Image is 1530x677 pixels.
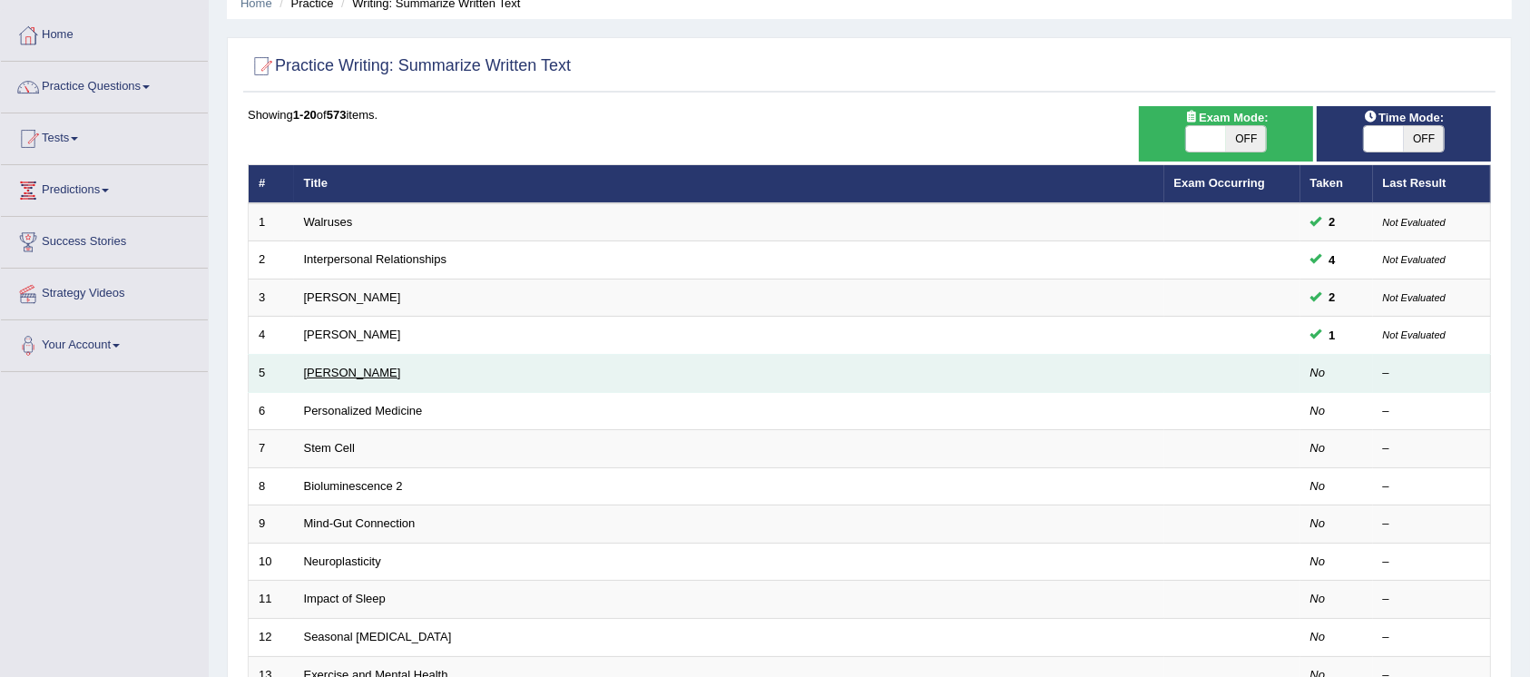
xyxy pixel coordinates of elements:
[1383,591,1481,608] div: –
[249,355,294,393] td: 5
[304,592,386,605] a: Impact of Sleep
[304,404,423,417] a: Personalized Medicine
[1310,516,1326,530] em: No
[1357,108,1451,127] span: Time Mode:
[1322,288,1343,307] span: You can still take this question
[1322,212,1343,231] span: You can still take this question
[248,53,571,80] h2: Practice Writing: Summarize Written Text
[249,618,294,656] td: 12
[1322,250,1343,270] span: You can still take this question
[304,516,416,530] a: Mind-Gut Connection
[1383,217,1446,228] small: Not Evaluated
[304,630,452,643] a: Seasonal [MEDICAL_DATA]
[1383,254,1446,265] small: Not Evaluated
[1310,366,1326,379] em: No
[1310,592,1326,605] em: No
[1383,329,1446,340] small: Not Evaluated
[1310,630,1326,643] em: No
[1383,515,1481,533] div: –
[304,554,381,568] a: Neuroplasticity
[327,108,347,122] b: 573
[1383,478,1481,495] div: –
[249,165,294,203] th: #
[1404,126,1444,152] span: OFF
[304,328,401,341] a: [PERSON_NAME]
[1177,108,1275,127] span: Exam Mode:
[249,203,294,241] td: 1
[249,505,294,544] td: 9
[249,467,294,505] td: 8
[1310,441,1326,455] em: No
[1383,554,1481,571] div: –
[304,215,353,229] a: Walruses
[1383,292,1446,303] small: Not Evaluated
[1310,404,1326,417] em: No
[1383,365,1481,382] div: –
[293,108,317,122] b: 1-20
[248,106,1491,123] div: Showing of items.
[304,441,355,455] a: Stem Cell
[1139,106,1313,162] div: Show exams occurring in exams
[294,165,1164,203] th: Title
[1226,126,1266,152] span: OFF
[304,252,447,266] a: Interpersonal Relationships
[1,113,208,159] a: Tests
[1,217,208,262] a: Success Stories
[1,10,208,55] a: Home
[249,392,294,430] td: 6
[1383,403,1481,420] div: –
[304,479,403,493] a: Bioluminescence 2
[1322,326,1343,345] span: You can still take this question
[1373,165,1491,203] th: Last Result
[1,165,208,211] a: Predictions
[1310,479,1326,493] em: No
[249,543,294,581] td: 10
[249,317,294,355] td: 4
[1310,554,1326,568] em: No
[1,62,208,107] a: Practice Questions
[249,279,294,317] td: 3
[304,290,401,304] a: [PERSON_NAME]
[1383,629,1481,646] div: –
[304,366,401,379] a: [PERSON_NAME]
[249,241,294,280] td: 2
[1383,440,1481,457] div: –
[249,581,294,619] td: 11
[1174,176,1265,190] a: Exam Occurring
[1300,165,1373,203] th: Taken
[1,320,208,366] a: Your Account
[1,269,208,314] a: Strategy Videos
[249,430,294,468] td: 7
